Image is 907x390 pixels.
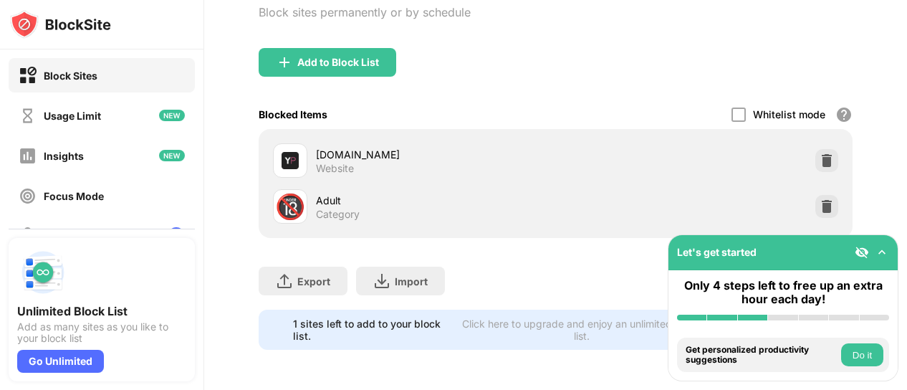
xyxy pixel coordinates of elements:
[19,107,37,125] img: time-usage-off.svg
[316,193,556,208] div: Adult
[461,318,704,342] div: Click here to upgrade and enjoy an unlimited block list.
[44,70,97,82] div: Block Sites
[875,245,889,260] img: omni-setup-toggle.svg
[159,110,185,121] img: new-icon.svg
[316,162,354,175] div: Website
[686,345,838,366] div: Get personalized productivity suggestions
[841,343,883,366] button: Do it
[17,247,69,298] img: push-block-list.svg
[753,108,825,120] div: Whitelist mode
[677,279,889,306] div: Only 4 steps left to free up an extra hour each day!
[259,5,471,19] div: Block sites permanently or by schedule
[17,350,104,373] div: Go Unlimited
[677,246,757,258] div: Let's get started
[44,190,104,202] div: Focus Mode
[316,147,556,162] div: [DOMAIN_NAME]
[275,192,305,222] div: 🔞
[44,150,84,162] div: Insights
[297,57,379,68] div: Add to Block List
[316,208,360,221] div: Category
[10,10,111,39] img: logo-blocksite.svg
[19,67,37,85] img: block-on.svg
[395,275,428,287] div: Import
[17,321,186,344] div: Add as many sites as you like to your block list
[19,227,37,245] img: password-protection-off.svg
[159,150,185,161] img: new-icon.svg
[259,108,327,120] div: Blocked Items
[855,245,869,260] img: eye-not-visible.svg
[19,187,37,205] img: focus-off.svg
[282,152,299,169] img: favicons
[293,318,452,342] div: 1 sites left to add to your block list.
[17,304,186,318] div: Unlimited Block List
[297,275,330,287] div: Export
[44,110,101,122] div: Usage Limit
[19,147,37,165] img: insights-off.svg
[168,227,185,244] img: lock-menu.svg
